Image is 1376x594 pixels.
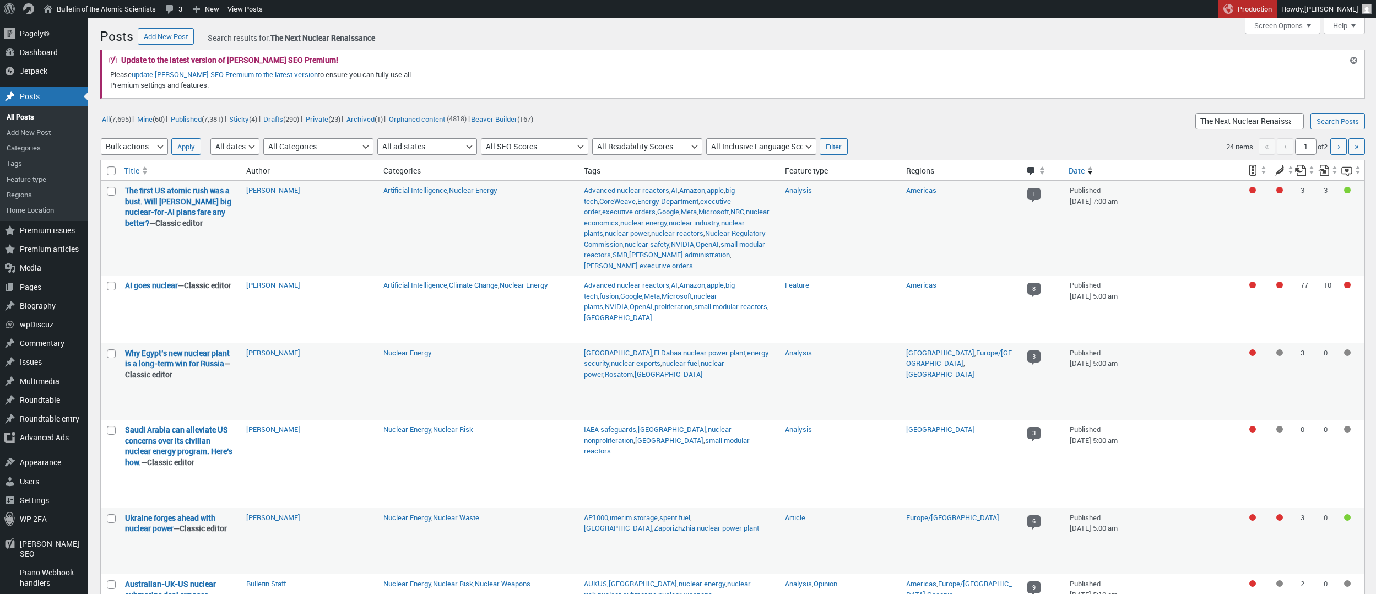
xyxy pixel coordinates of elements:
a: OpenAI [696,239,719,249]
a: Received internal links [1318,160,1339,180]
a: NVIDIA [671,239,694,249]
a: IAEA safeguards [584,424,636,434]
div: Not available [1344,349,1351,356]
a: nuclear energy [679,579,725,588]
td: Published [DATE] 5:00 am [1064,508,1241,574]
td: , , , , [578,508,779,574]
span: (4) [249,114,257,123]
td: , [378,508,578,574]
div: Not available [1276,426,1283,433]
div: Not available [1344,426,1351,433]
a: Analysis [785,185,812,195]
div: Good [1344,187,1351,193]
a: Published(7,381) [169,112,224,125]
a: All(7,695) [100,112,132,125]
a: [PERSON_NAME] [246,280,300,290]
td: Published [DATE] 5:00 am [1064,420,1241,507]
a: small modular reactors [584,435,750,456]
li: | [136,111,167,126]
a: executive order [584,196,731,217]
td: , , , , , , , [578,343,779,420]
a: nuclear safety [625,239,669,249]
a: proliferation [654,301,692,311]
a: AUKUS [584,579,607,588]
a: [PERSON_NAME] [246,512,300,522]
div: Needs improvement [1276,187,1283,193]
a: Europe/[GEOGRAPHIC_DATA] [906,348,1012,369]
span: (1) [375,114,383,123]
span: 1 [1027,188,1041,200]
a: Analysis [785,424,812,434]
span: of [1318,142,1329,152]
td: , , , , , , , , , , , , , , [578,276,779,343]
a: Nuclear Energy [383,424,431,434]
a: nuclear power [605,228,649,238]
div: Focus keyphrase not set [1249,349,1256,356]
div: Needs improvement [1344,282,1351,288]
a: Sticky(4) [228,112,259,125]
a: Nuclear Energy [383,512,431,522]
strong: — [125,348,235,380]
div: Needs improvement [1276,282,1283,288]
td: , , [378,276,578,343]
td: 0 [1318,508,1341,574]
span: Classic editor [155,218,203,228]
a: Inclusive language score [1341,160,1362,180]
span: Title [124,165,139,176]
a: Americas [906,579,936,588]
td: , , [901,343,1022,420]
a: “Saudi Arabia can alleviate US concerns over its civilian nuclear energy program. Here’s how.” (E... [125,424,232,467]
div: Focus keyphrase not set [1249,426,1256,433]
a: Orphaned content [387,112,446,125]
a: energy security [584,348,769,369]
a: Title [120,161,241,181]
td: 0 [1295,420,1318,507]
ul: | [100,111,535,126]
a: Date [1064,161,1241,181]
a: Readability score [1268,160,1294,180]
a: AI [671,280,678,290]
a: Feature [785,280,809,290]
span: Classic editor [180,523,227,533]
a: [PERSON_NAME] [246,424,300,434]
td: Published [DATE] 5:00 am [1064,343,1241,420]
span: Comments [1026,166,1037,177]
a: [GEOGRAPHIC_DATA] [906,369,974,379]
span: 3 [1027,350,1041,363]
a: Analysis [785,579,812,588]
td: 3 [1295,181,1318,276]
strong: The Next Nuclear Renaissance [270,33,375,43]
a: [PERSON_NAME] administration [629,250,730,260]
td: 10 [1318,276,1341,343]
td: 0 [1318,420,1341,507]
a: nuclear plants [584,291,717,312]
a: apple [707,185,724,195]
span: 24 items [1226,142,1253,152]
input: Filter [820,138,848,155]
a: nuclear nonproliferation [584,424,732,445]
td: , , , , [578,420,779,507]
th: Tags [578,160,779,181]
a: big tech [584,185,735,206]
div: Focus keyphrase not set [1249,187,1256,193]
div: Not available [1276,349,1283,356]
a: Microsoft [662,291,692,301]
strong: — [125,512,235,534]
button: Help [1324,18,1365,34]
a: Nuclear Weapons [475,579,530,588]
a: [GEOGRAPHIC_DATA] [906,348,974,358]
a: [GEOGRAPHIC_DATA] [584,312,652,322]
a: Microsoft [698,207,729,217]
td: 3 [1295,508,1318,574]
a: Nuclear Risk [433,579,473,588]
input: Apply [171,138,201,155]
a: [GEOGRAPHIC_DATA] [635,369,703,379]
span: Classic editor [147,457,194,467]
a: fusion [599,291,619,301]
div: Focus keyphrase not set [1249,282,1256,288]
a: small modular reactors [584,239,765,260]
span: » [1355,140,1359,152]
a: [GEOGRAPHIC_DATA] [906,424,974,434]
a: Outgoing internal links [1295,160,1315,180]
td: , , , , , , , , , , , , , , , , , , , , , , , , , , [578,181,779,276]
